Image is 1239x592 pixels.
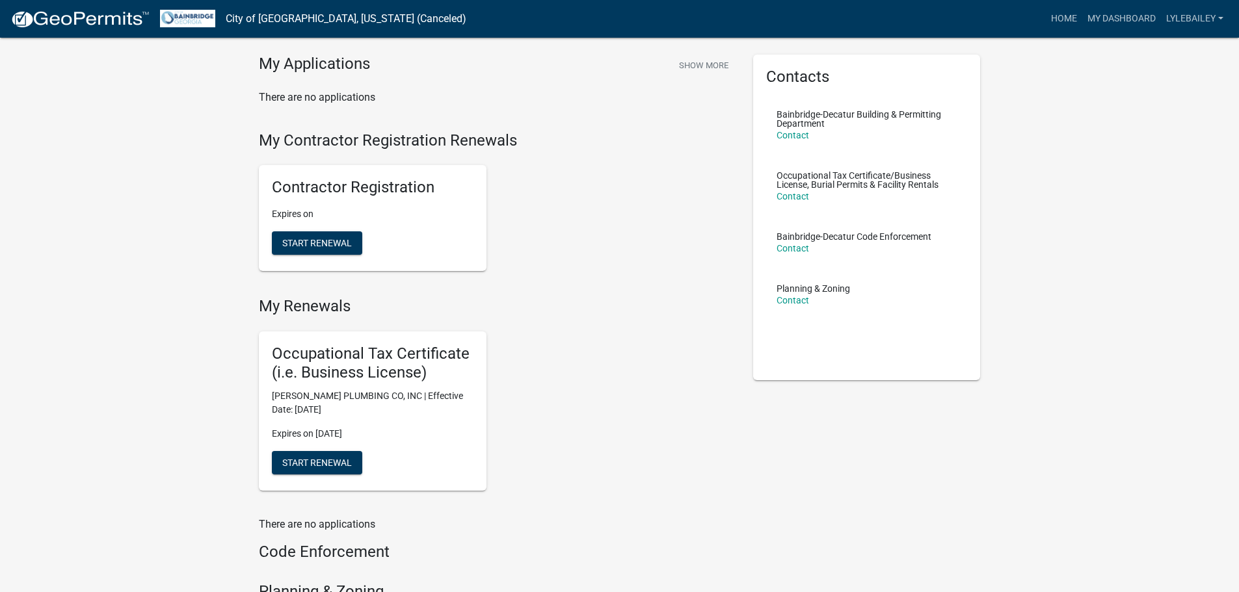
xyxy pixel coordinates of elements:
[259,297,734,501] wm-registration-list-section: My Renewals
[766,68,968,86] h5: Contacts
[226,8,466,30] a: City of [GEOGRAPHIC_DATA], [US_STATE] (Canceled)
[1082,6,1161,31] a: My Dashboard
[272,207,473,221] p: Expires on
[777,295,809,305] a: Contact
[777,191,809,201] a: Contact
[259,131,734,282] wm-registration-list-section: My Contractor Registration Renewals
[674,55,734,76] button: Show More
[1046,6,1082,31] a: Home
[272,178,473,197] h5: Contractor Registration
[777,130,809,140] a: Contact
[777,243,809,253] a: Contact
[282,238,352,248] span: Start Renewal
[259,543,734,561] h4: Code Enforcement
[1161,6,1229,31] a: lylebailey
[259,297,734,316] h4: My Renewals
[272,427,473,441] p: Expires on [DATE]
[272,231,362,255] button: Start Renewal
[777,232,931,241] p: Bainbridge-Decatur Code Enforcement
[777,284,850,293] p: Planning & Zoning
[160,10,215,27] img: City of Bainbridge, Georgia (Canceled)
[259,55,370,74] h4: My Applications
[272,389,473,417] p: [PERSON_NAME] PLUMBING CO, INC | Effective Date: [DATE]
[777,171,957,189] p: Occupational Tax Certificate/Business License, Burial Permits & Facility Rentals
[272,344,473,382] h5: Occupational Tax Certificate (i.e. Business License)
[259,131,734,150] h4: My Contractor Registration Renewals
[777,110,957,128] p: Bainbridge-Decatur Building & Permitting Department
[282,457,352,468] span: Start Renewal
[272,451,362,474] button: Start Renewal
[259,517,734,532] p: There are no applications
[259,90,734,105] p: There are no applications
